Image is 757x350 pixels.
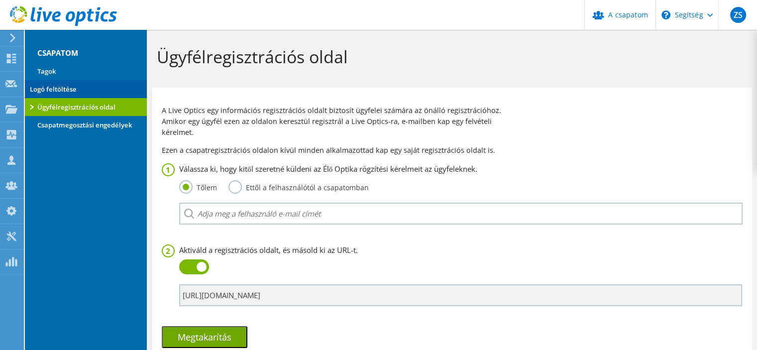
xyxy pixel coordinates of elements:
[162,145,495,155] font: Ezen a csapatregisztrációs oldalon kívül minden alkalmazottad kap egy saját regisztrációs oldalt is.
[608,10,648,19] font: A csapatom
[25,98,147,116] a: Ügyfélregisztrációs oldal
[30,85,77,94] font: Logó feltöltése
[179,284,742,306] input: promóciós URL itt
[37,67,56,76] font: Tagok
[179,164,477,174] font: Válassza ki, hogy kitől szeretné küldeni az Élő Optika rögzítési kérelmeit az ügyfeleknek.
[162,106,501,137] font: A Live Optics egy információs regisztrációs oldalt biztosít ügyfelei számára az önálló regisztrác...
[197,183,217,192] font: Tőlem
[162,326,247,348] button: Megtakarítás
[674,10,703,19] font: Segítség
[37,120,132,129] font: Csapatmegosztási engedélyek
[37,48,78,58] font: CSAPATOM
[661,10,670,19] svg: \n
[246,183,369,192] font: Ettől a felhasználótól a csapatomban
[157,45,348,68] font: Ügyfélregisztrációs oldal
[178,331,231,343] font: Megtakarítás
[25,116,147,134] a: Csapatmegosztási engedélyek
[25,62,147,80] a: Tagok
[179,245,358,255] font: Aktiváld a regisztrációs oldalt, és másold ki az URL-t.
[179,203,743,225] input: Adja meg a felhasználó e-mail címét
[25,80,147,98] a: Logó feltöltése
[733,9,742,20] font: ZS
[37,103,115,112] font: Ügyfélregisztrációs oldal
